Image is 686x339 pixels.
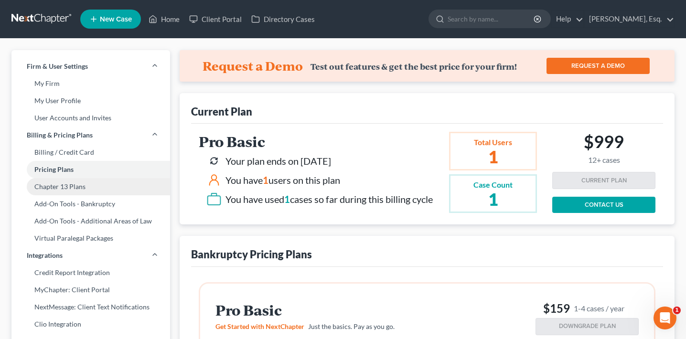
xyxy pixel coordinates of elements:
[11,178,170,195] a: Chapter 13 Plans
[311,62,517,72] div: Test out features & get the best price for your firm!
[574,303,624,313] small: 1-4 cases / year
[473,191,513,208] h2: 1
[225,192,433,206] div: You have used cases so far during this billing cycle
[536,318,639,335] button: DOWNGRADE PLAN
[584,131,624,164] h2: $999
[199,134,433,149] h2: Pro Basic
[654,307,676,329] iframe: Intercom live chat
[247,11,320,28] a: Directory Cases
[552,197,655,213] a: CONTACT US
[11,161,170,178] a: Pricing Plans
[11,316,170,333] a: Clio Integration
[11,230,170,247] a: Virtual Paralegal Packages
[551,11,583,28] a: Help
[11,247,170,264] a: Integrations
[584,156,624,165] small: 12+ cases
[191,105,252,118] div: Current Plan
[11,58,170,75] a: Firm & User Settings
[11,109,170,127] a: User Accounts and Invites
[11,127,170,144] a: Billing & Pricing Plans
[547,58,650,74] a: REQUEST A DEMO
[448,10,535,28] input: Search by name...
[27,251,63,260] span: Integrations
[11,75,170,92] a: My Firm
[263,174,268,186] span: 1
[215,302,460,318] h2: Pro Basic
[184,11,247,28] a: Client Portal
[11,144,170,161] a: Billing / Credit Card
[27,130,93,140] span: Billing & Pricing Plans
[203,58,303,74] h4: Request a Demo
[552,172,655,189] button: CURRENT PLAN
[673,307,681,314] span: 1
[284,193,290,205] span: 1
[11,92,170,109] a: My User Profile
[536,301,639,316] h3: $159
[225,154,331,168] div: Your plan ends on [DATE]
[11,212,170,230] a: Add-On Tools - Additional Areas of Law
[191,247,312,261] div: Bankruptcy Pricing Plans
[473,148,513,165] h2: 1
[27,62,88,71] span: Firm & User Settings
[225,173,340,187] div: You have users on this plan
[11,298,170,316] a: NextMessage: Client Text Notifications
[100,16,132,23] span: New Case
[473,180,513,191] div: Case Count
[11,264,170,281] a: Credit Report Integration
[559,322,616,330] span: DOWNGRADE PLAN
[11,281,170,298] a: MyChapter: Client Portal
[308,322,395,330] span: Just the basics. Pay as you go.
[144,11,184,28] a: Home
[11,195,170,212] a: Add-On Tools - Bankruptcy
[215,322,304,330] span: Get Started with NextChapter
[473,137,513,148] div: Total Users
[584,11,674,28] a: [PERSON_NAME], Esq.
